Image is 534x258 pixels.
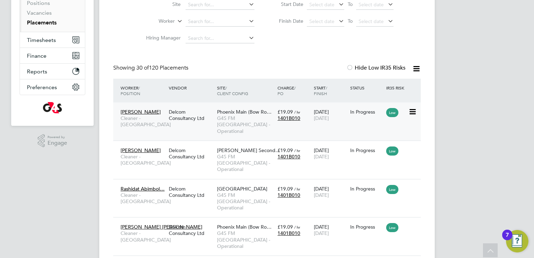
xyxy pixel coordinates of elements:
button: Preferences [20,79,85,95]
span: Cleaner - [GEOGRAPHIC_DATA] [121,192,165,205]
span: Low [386,108,398,117]
span: Cleaner - [GEOGRAPHIC_DATA] [121,153,165,166]
span: / Client Config [217,85,248,96]
span: 1401B010 [277,153,300,160]
span: Low [386,146,398,156]
a: [PERSON_NAME]Cleaner - [GEOGRAPHIC_DATA]Delcom Consultancy Ltd[PERSON_NAME] Second…G4S FM [GEOGRA... [119,143,421,149]
div: Delcom Consultancy Ltd [167,220,215,240]
span: G4S FM [GEOGRAPHIC_DATA] - Operational [217,115,274,134]
span: [GEOGRAPHIC_DATA] [217,186,267,192]
a: Rashidat Abimbol…Cleaner - [GEOGRAPHIC_DATA]Delcom Consultancy Ltd[GEOGRAPHIC_DATA]G4S FM [GEOGRA... [119,182,421,188]
label: Hide Low IR35 Risks [346,64,405,71]
input: Search for... [186,34,254,43]
span: 1401B010 [277,115,300,121]
div: Charge [276,81,312,100]
div: In Progress [350,224,383,230]
div: In Progress [350,147,383,153]
span: Select date [359,1,384,8]
div: Status [348,81,385,94]
span: [DATE] [314,192,329,198]
span: Cleaner - [GEOGRAPHIC_DATA] [121,115,165,128]
span: £19.09 [277,186,293,192]
div: Delcom Consultancy Ltd [167,182,215,202]
span: Select date [309,18,334,24]
div: Start [312,81,348,100]
div: Worker [119,81,167,100]
span: Powered by [48,134,67,140]
span: Preferences [27,84,57,91]
div: Showing [113,64,190,72]
div: Site [215,81,276,100]
img: g4s-logo-retina.png [43,102,62,113]
span: Finance [27,52,46,59]
div: IR35 Risk [384,81,409,94]
span: Select date [309,1,334,8]
span: Select date [359,18,384,24]
span: / hr [294,148,300,153]
span: Phoenix Main (Bow Ro… [217,224,272,230]
span: / hr [294,224,300,230]
span: [DATE] [314,115,329,121]
span: Phoenix Main (Bow Ro… [217,109,272,115]
span: Cleaner - [GEOGRAPHIC_DATA] [121,230,165,243]
span: Rashidat Abimbol… [121,186,165,192]
span: / hr [294,186,300,192]
div: Delcom Consultancy Ltd [167,105,215,125]
span: £19.09 [277,147,293,153]
label: Finish Date [272,18,303,24]
span: G4S FM [GEOGRAPHIC_DATA] - Operational [217,192,274,211]
label: Site [140,1,181,7]
span: [PERSON_NAME] Second… [217,147,280,153]
span: G4S FM [GEOGRAPHIC_DATA] - Operational [217,153,274,173]
div: Delcom Consultancy Ltd [167,144,215,163]
div: In Progress [350,109,383,115]
span: Engage [48,140,67,146]
div: 7 [506,235,509,244]
div: [DATE] [312,144,348,163]
span: £19.09 [277,109,293,115]
span: / hr [294,109,300,115]
span: G4S FM [GEOGRAPHIC_DATA] - Operational [217,230,274,249]
span: To [346,16,355,26]
a: Placements [27,19,57,26]
div: Vendor [167,81,215,94]
a: Go to home page [20,102,85,113]
span: £19.09 [277,224,293,230]
div: [DATE] [312,220,348,240]
button: Timesheets [20,32,85,48]
span: [PERSON_NAME] [121,109,161,115]
span: [PERSON_NAME] [PERSON_NAME] [121,224,202,230]
a: [PERSON_NAME]Cleaner - [GEOGRAPHIC_DATA]Delcom Consultancy LtdPhoenix Main (Bow Ro…G4S FM [GEOGRA... [119,105,421,111]
span: 30 of [136,64,149,71]
a: [PERSON_NAME] [PERSON_NAME]Cleaner - [GEOGRAPHIC_DATA]Delcom Consultancy LtdPhoenix Main (Bow Ro…... [119,220,421,226]
span: [DATE] [314,230,329,236]
span: / Position [121,85,140,96]
div: [DATE] [312,105,348,125]
span: Reports [27,68,47,75]
div: [DATE] [312,182,348,202]
span: / Finish [314,85,327,96]
input: Search for... [186,17,254,27]
div: In Progress [350,186,383,192]
label: Start Date [272,1,303,7]
span: Low [386,223,398,232]
button: Finance [20,48,85,63]
span: 120 Placements [136,64,188,71]
span: / PO [277,85,296,96]
span: [DATE] [314,153,329,160]
span: [PERSON_NAME] [121,147,161,153]
label: Worker [135,18,175,25]
span: 1401B010 [277,230,300,236]
button: Open Resource Center, 7 new notifications [506,230,528,252]
label: Hiring Manager [140,35,181,41]
a: Powered byEngage [38,134,67,148]
span: Timesheets [27,37,56,43]
button: Reports [20,64,85,79]
span: Low [386,185,398,194]
span: 1401B010 [277,192,300,198]
a: Vacancies [27,9,52,16]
